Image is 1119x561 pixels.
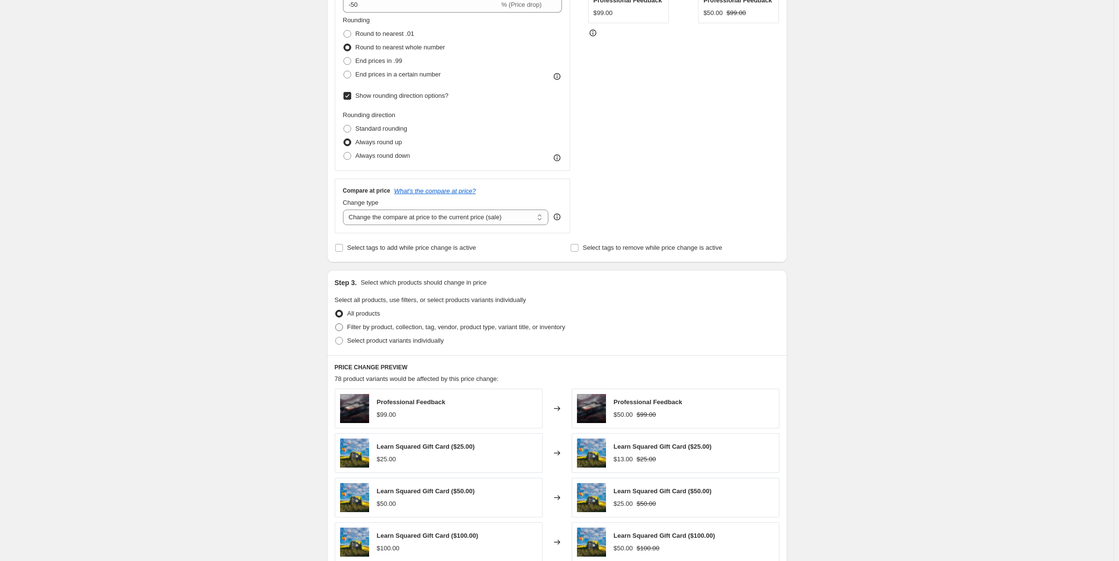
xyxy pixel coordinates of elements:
[360,278,486,288] p: Select which products should change in price
[637,455,656,464] strike: $25.00
[335,296,526,303] span: Select all products, use filters, or select products variants individually
[637,544,659,553] strike: $100.00
[614,487,712,495] span: Learn Squared Gift Card ($50.00)
[377,455,396,464] div: $25.00
[356,92,449,99] span: Show rounding direction options?
[343,187,390,195] h3: Compare at price
[583,244,722,251] span: Select tags to remove while price change is active
[377,544,400,553] div: $100.00
[356,138,402,146] span: Always round up
[347,337,444,344] span: Select product variants individually
[614,455,633,464] div: $13.00
[577,483,606,512] img: carePackage_02_c_80x.jpg
[614,398,683,406] span: Professional Feedback
[340,439,369,468] img: carePackage_02_c_80x.jpg
[340,528,369,557] img: carePackage_02_c_80x.jpg
[577,528,606,557] img: carePackage_02_c_80x.jpg
[614,499,633,509] div: $25.00
[356,152,410,159] span: Always round down
[577,439,606,468] img: carePackage_02_c_80x.jpg
[340,483,369,512] img: carePackage_02_c_80x.jpg
[593,8,613,18] div: $99.00
[356,30,414,37] span: Round to nearest .01
[727,8,746,18] strike: $99.00
[377,398,446,406] span: Professional Feedback
[335,278,357,288] h2: Step 3.
[614,544,633,553] div: $50.00
[614,443,712,450] span: Learn Squared Gift Card ($25.00)
[347,244,476,251] span: Select tags to add while price change is active
[703,8,723,18] div: $50.00
[501,1,542,8] span: % (Price drop)
[356,44,445,51] span: Round to nearest whole number
[343,111,395,119] span: Rounding direction
[637,499,656,509] strike: $50.00
[614,410,633,420] div: $50.00
[356,125,407,132] span: Standard rounding
[377,443,475,450] span: Learn Squared Gift Card ($25.00)
[394,187,476,195] button: What's the compare at price?
[343,199,379,206] span: Change type
[347,323,565,331] span: Filter by product, collection, tag, vendor, product type, variant title, or inventory
[356,57,403,64] span: End prices in .99
[552,212,562,222] div: help
[577,394,606,423] img: L2_KeyFrame1_v002_001_PD_80x.jpg
[335,364,779,371] h6: PRICE CHANGE PREVIEW
[377,499,396,509] div: $50.00
[340,394,369,423] img: L2_KeyFrame1_v002_001_PD_80x.jpg
[377,532,479,539] span: Learn Squared Gift Card ($100.00)
[356,71,441,78] span: End prices in a certain number
[343,16,370,24] span: Rounding
[335,375,499,382] span: 78 product variants would be affected by this price change:
[377,487,475,495] span: Learn Squared Gift Card ($50.00)
[614,532,715,539] span: Learn Squared Gift Card ($100.00)
[347,310,380,317] span: All products
[637,410,656,420] strike: $99.00
[377,410,396,420] div: $99.00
